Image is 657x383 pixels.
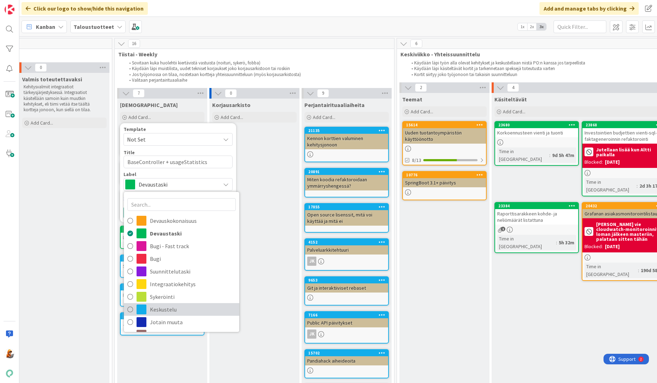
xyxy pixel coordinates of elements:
[494,96,527,103] span: Käsiteltävät
[495,122,578,137] div: 23680Korkoennusteen vienti ja tuonti
[150,253,236,264] span: Bugi
[317,89,329,98] span: 9
[35,63,47,72] span: 0
[212,101,251,108] span: Korjausarkisto
[539,2,639,15] div: Add and manage tabs by clicking
[124,265,239,278] a: Suunnittelutaski
[305,257,388,266] div: JK
[638,266,639,274] span: :
[124,240,239,252] a: Bugi - Fast track
[501,227,505,231] span: 1
[308,278,388,283] div: 9653
[637,182,638,190] span: :
[550,151,576,159] div: 9d 5h 47m
[127,135,215,144] span: Not Set
[403,178,486,187] div: SpringBoot 3.1+ päivitys
[221,114,243,120] span: Add Card...
[495,209,578,225] div: Raporttisarakkeen kohde- ja neliömäärät listattuna
[495,203,578,209] div: 23384
[124,278,239,290] a: Integraatiokehitys
[498,123,578,127] div: 23680
[121,255,204,271] div: 23953Service-unicorn pois
[37,3,38,8] div: 2
[150,329,236,340] span: SPIKE / selvitys
[124,303,239,316] a: Keskustelu
[556,239,557,246] span: :
[497,235,556,250] div: Time in [GEOGRAPHIC_DATA]
[305,127,388,149] div: 21135Kennon korttien valuminen kehitysjonoon
[150,304,236,315] span: Keskustelu
[585,158,603,166] div: Blocked:
[313,114,335,120] span: Add Card...
[305,134,388,149] div: Kennon korttien valuminen kehitysjonoon
[308,351,388,356] div: 15702
[5,369,14,378] img: avatar
[305,204,388,226] div: 17855Open source lisenssit, mitä voi käyttää ja mitä ei
[124,316,239,328] a: Jotain muuta
[133,89,145,98] span: 7
[305,245,388,255] div: Palveluarkkitehtuuri
[121,262,204,271] div: Service-unicorn pois
[150,317,236,327] span: Jotain muuta
[495,122,578,128] div: 23680
[124,172,136,177] span: Label
[128,39,140,48] span: 16
[121,290,204,300] div: Interest-unicorn pois
[15,1,32,10] span: Support
[124,156,233,168] textarea: BaseController + usageStatistics
[308,169,388,174] div: 20891
[150,228,236,239] span: Devaustaski
[605,243,620,250] div: [DATE]
[125,66,387,71] li: Käydään läpi muistilista, uudet tekniset korjaukset joko korjausarkistoon tai roskiin
[403,122,486,128] div: 15614
[121,255,204,262] div: 23953
[308,313,388,318] div: 7166
[225,89,237,98] span: 0
[120,101,178,108] span: Muistilista
[305,204,388,210] div: 17855
[495,128,578,137] div: Korkoennusteen vienti ja tuonti
[22,76,82,83] span: Valmis toteutettavaksi
[305,350,388,356] div: 15702
[124,227,239,240] a: Devaustaski
[585,243,603,250] div: Blocked:
[124,214,239,227] a: Devauskokonaisuus
[495,203,578,225] div: 23384Raporttisarakkeen kohde- ja neliömäärät listattuna
[121,226,204,233] div: 23952
[410,39,422,48] span: 6
[415,83,427,92] span: 2
[554,20,606,33] input: Quick Filter...
[125,60,387,66] li: Sovitaan kuka huolehtii kiertävistä vastuista (noituri, sykerö, fobba)
[527,23,537,30] span: 2x
[125,77,387,83] li: Valitaan perjantairituaaliaihe
[24,84,105,113] p: Kehitysvalmiit integraatiot tärkeysjärjestyksessä. Integraatiot käsitellään samoin kuin muutkin k...
[150,215,236,226] span: Devauskokonaisuus
[305,312,388,327] div: 7166Public API päivitykset
[305,350,388,365] div: 15702Pandiahack aiheideoita
[305,239,388,255] div: 4152Palveluarkkitehtuuri
[150,266,236,277] span: Suunnittelutaski
[305,169,388,175] div: 20891
[305,210,388,226] div: Open source lisenssit, mitä voi käyttää ja mitä ei
[305,318,388,327] div: Public API päivitykset
[124,290,239,303] a: Sykeröinti
[118,51,385,58] span: Tiistai - Weekly
[150,241,236,251] span: Bugi - Fast track
[308,128,388,133] div: 21135
[549,151,550,159] span: :
[121,233,204,242] div: Loadcustomerdb-remontti
[403,172,486,178] div: 10776
[21,2,148,15] div: Click our logo to show/hide this navigation
[406,172,486,177] div: 10776
[503,108,525,115] span: Add Card...
[498,203,578,208] div: 23384
[305,277,388,293] div: 9653Git ja interaktiiviset rebaset
[518,23,527,30] span: 1x
[127,198,236,211] input: Search...
[124,252,239,265] a: Bugi
[150,291,236,302] span: Sykeröinti
[585,263,638,278] div: Time in [GEOGRAPHIC_DATA]
[121,319,204,328] div: Javaan koodityylittely
[5,5,14,14] img: Visit kanbanzone.com
[124,149,135,156] label: Title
